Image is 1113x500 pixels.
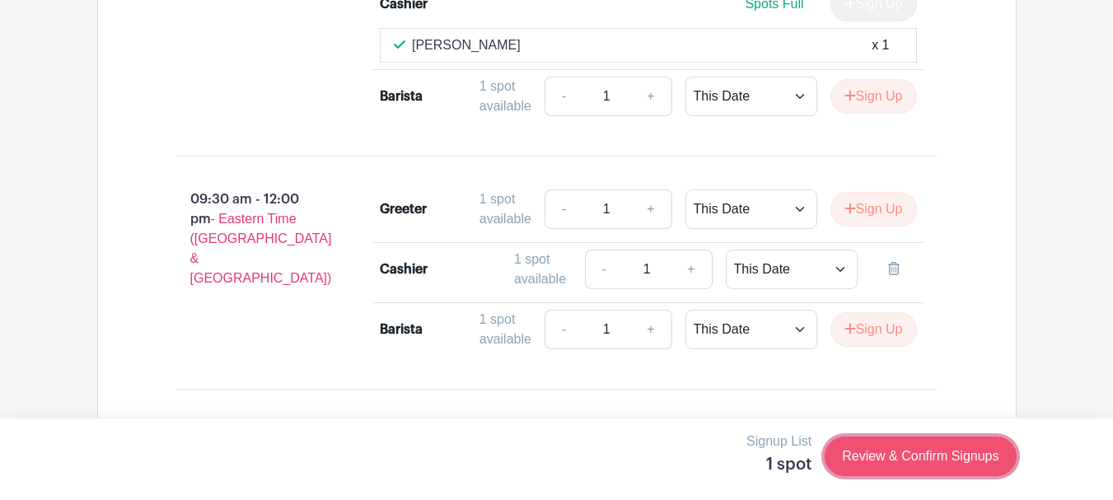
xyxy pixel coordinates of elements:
[830,192,917,227] button: Sign Up
[671,250,712,289] a: +
[825,437,1016,476] a: Review & Confirm Signups
[830,79,917,114] button: Sign Up
[380,86,423,106] div: Barista
[630,189,671,229] a: +
[630,310,671,349] a: +
[630,77,671,116] a: +
[585,250,623,289] a: -
[545,77,582,116] a: -
[830,312,917,347] button: Sign Up
[479,189,531,229] div: 1 spot available
[190,212,332,285] span: - Eastern Time ([GEOGRAPHIC_DATA] & [GEOGRAPHIC_DATA])
[380,320,423,339] div: Barista
[380,259,428,279] div: Cashier
[479,77,531,116] div: 1 spot available
[151,183,354,295] p: 09:30 am - 12:00 pm
[545,189,582,229] a: -
[872,35,889,55] div: x 1
[545,310,582,349] a: -
[746,432,811,451] p: Signup List
[514,250,572,289] div: 1 spot available
[479,310,531,349] div: 1 spot available
[380,199,427,219] div: Greeter
[412,35,521,55] p: [PERSON_NAME]
[746,455,811,474] h5: 1 spot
